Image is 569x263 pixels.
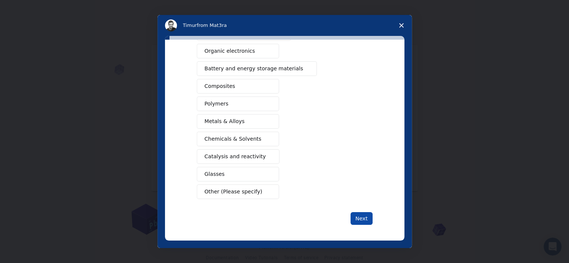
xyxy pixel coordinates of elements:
[197,97,279,111] button: Polymers
[165,19,177,31] img: Profile image for Timur
[205,153,266,160] span: Catalysis and reactivity
[205,117,245,125] span: Metals & Alloys
[197,114,279,129] button: Metals & Alloys
[197,184,279,199] button: Other (Please specify)
[205,135,261,143] span: Chemicals & Solvents
[197,79,279,94] button: Composites
[197,44,279,58] button: Organic electronics
[197,61,317,76] button: Battery and energy storage materials
[205,100,229,108] span: Polymers
[205,188,262,196] span: Other (Please specify)
[351,212,373,225] button: Next
[15,5,42,12] span: Support
[205,82,235,90] span: Composites
[197,22,227,28] span: from Mat3ra
[183,22,197,28] span: Timur
[197,149,280,164] button: Catalysis and reactivity
[205,170,225,178] span: Glasses
[205,65,303,73] span: Battery and energy storage materials
[197,132,279,146] button: Chemicals & Solvents
[205,47,255,55] span: Organic electronics
[391,15,412,36] span: Close survey
[197,167,279,181] button: Glasses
